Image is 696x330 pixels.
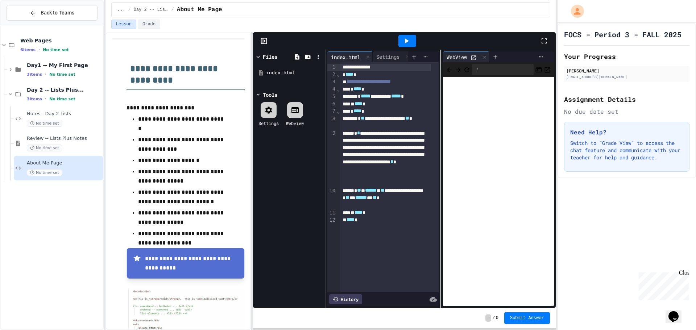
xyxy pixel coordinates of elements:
span: Review -- Lists Plus Notes [27,135,102,142]
span: / [171,7,174,13]
div: My Account [563,3,586,20]
span: 6 items [20,47,36,52]
button: Grade [138,20,160,29]
h2: Your Progress [564,51,689,62]
span: No time set [27,145,62,151]
span: Day 2 -- Lists Plus... [27,87,102,93]
div: No due date set [564,107,689,116]
span: ... [117,7,125,13]
span: • [38,47,40,53]
span: Day 2 -- Lists Plus... [134,7,169,13]
iframe: chat widget [636,270,689,300]
span: • [45,96,46,102]
div: [PERSON_NAME] [566,67,687,74]
span: No time set [49,97,75,101]
button: Lesson [111,20,136,29]
p: Switch to "Grade View" to access the chat feature and communicate with your teacher for help and ... [570,139,683,161]
span: Back to Teams [41,9,74,17]
h1: FOCS - Period 3 - FALL 2025 [564,29,681,39]
span: Notes - Day 2 Lists [27,111,102,117]
h2: Assignment Details [564,94,689,104]
span: No time set [43,47,69,52]
span: About Me Page [27,160,102,166]
span: • [45,71,46,77]
div: index.html [266,69,323,76]
span: About Me Page [177,5,222,14]
div: [EMAIL_ADDRESS][DOMAIN_NAME] [566,74,687,80]
span: Day1 -- My First Page [27,62,102,68]
iframe: chat widget [666,301,689,323]
span: No time set [27,169,62,176]
span: No time set [27,120,62,127]
span: Web Pages [20,37,102,44]
span: 3 items [27,97,42,101]
span: No time set [49,72,75,77]
h3: Need Help? [570,128,683,137]
div: Chat with us now!Close [3,3,50,46]
span: / [128,7,130,13]
span: 3 items [27,72,42,77]
button: Back to Teams [7,5,98,21]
